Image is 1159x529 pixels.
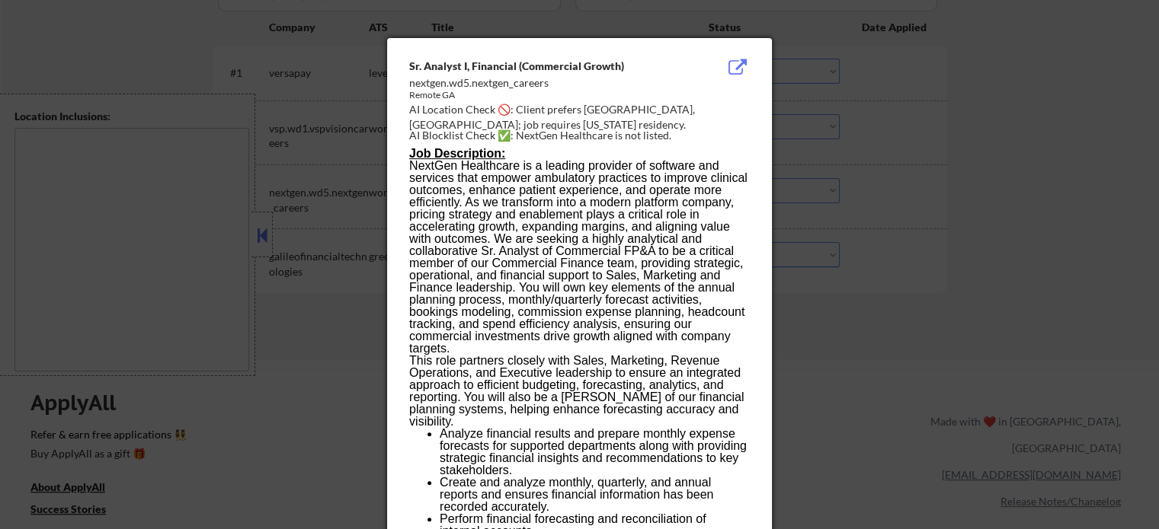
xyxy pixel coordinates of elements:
[409,128,756,143] div: AI Blocklist Check ✅: NextGen Healthcare is not listed.
[440,428,749,476] li: Analyze financial results and prepare monthly expense forecasts for supported departments along w...
[409,75,673,91] div: nextgen.wd5.nextgen_careers
[409,89,673,102] div: Remote GA
[440,476,749,513] li: Create and analyze monthly, quarterly, and annual reports and ensures financial information has b...
[409,102,756,132] div: AI Location Check 🚫: Client prefers [GEOGRAPHIC_DATA], [GEOGRAPHIC_DATA]; job requires [US_STATE]...
[409,147,505,160] b: Job Description:
[409,59,673,74] div: Sr. Analyst I, Financial (Commercial Growth)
